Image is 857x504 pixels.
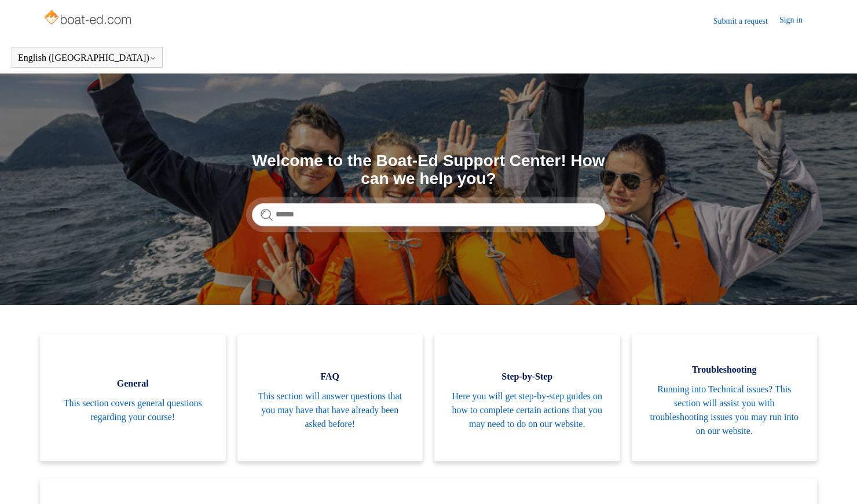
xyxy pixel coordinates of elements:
[434,334,620,461] a: Step-by-Step Here you will get step-by-step guides on how to complete certain actions that you ma...
[18,53,156,63] button: English ([GEOGRAPHIC_DATA])
[632,334,818,461] a: Troubleshooting Running into Technical issues? This section will assist you with troubleshooting ...
[649,363,800,377] span: Troubleshooting
[252,203,605,226] input: Search
[40,334,226,461] a: General This section covers general questions regarding your course!
[649,382,800,438] span: Running into Technical issues? This section will assist you with troubleshooting issues you may r...
[237,334,423,461] a: FAQ This section will answer questions that you may have that have already been asked before!
[57,396,208,424] span: This section covers general questions regarding your course!
[255,370,406,384] span: FAQ
[452,389,603,431] span: Here you will get step-by-step guides on how to complete certain actions that you may need to do ...
[713,15,779,27] a: Submit a request
[818,465,848,495] div: Live chat
[255,389,406,431] span: This section will answer questions that you may have that have already been asked before!
[57,377,208,391] span: General
[779,14,814,28] a: Sign in
[452,370,603,384] span: Step-by-Step
[43,7,135,30] img: Boat-Ed Help Center home page
[252,152,605,188] h1: Welcome to the Boat-Ed Support Center! How can we help you?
